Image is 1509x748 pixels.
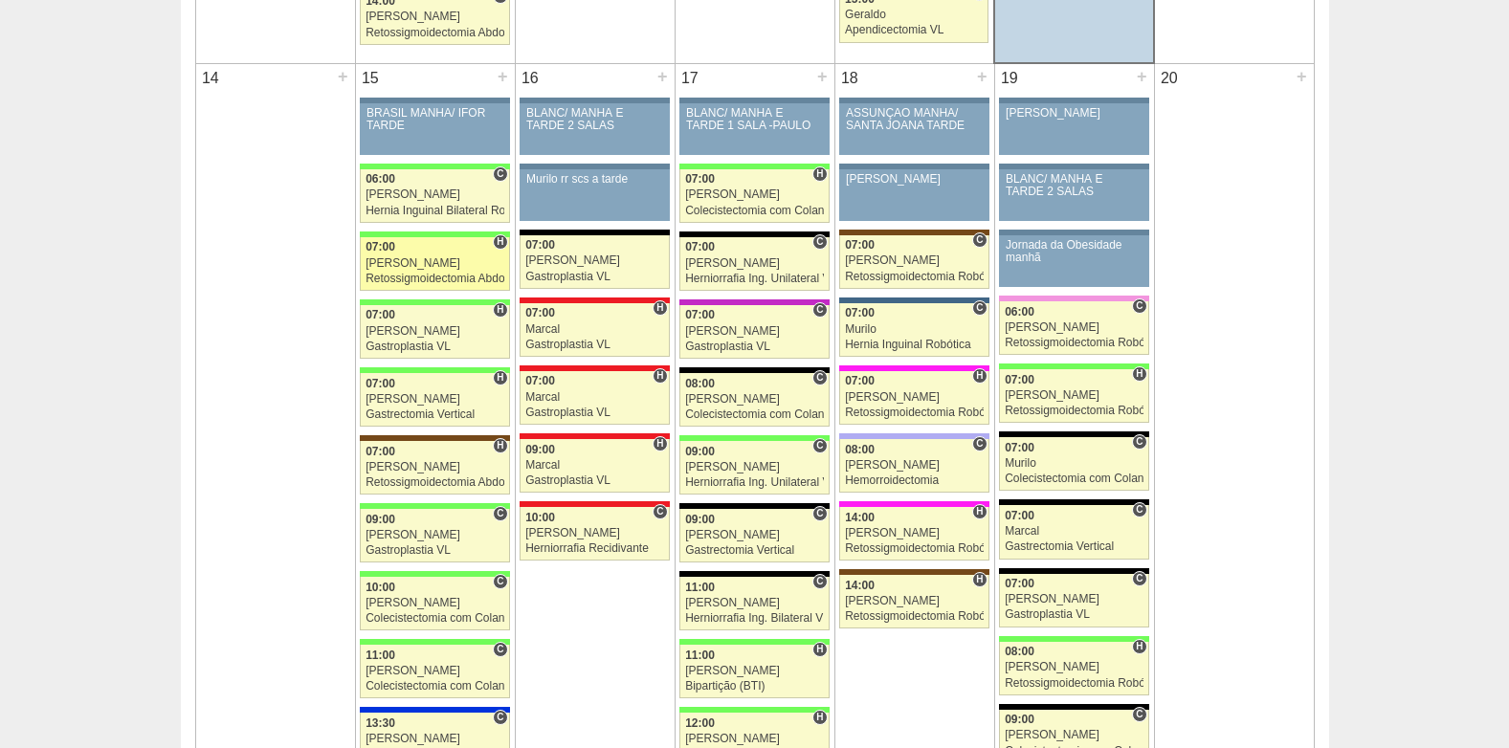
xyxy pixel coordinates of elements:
[679,299,829,305] div: Key: Maria Braido
[999,574,1148,627] a: C 07:00 [PERSON_NAME] Gastroplastia VL
[999,437,1148,491] a: C 07:00 Murilo Colecistectomia com Colangiografia VL
[1005,540,1143,553] div: Gastrectomia Vertical
[845,474,984,487] div: Hemorroidectomia
[655,64,671,89] div: +
[1006,239,1143,264] div: Jornada da Obesidade manhã
[1005,389,1143,402] div: [PERSON_NAME]
[1005,661,1143,673] div: [PERSON_NAME]
[995,64,1025,93] div: 19
[839,501,988,507] div: Key: Pro Matre
[653,504,667,519] span: Consultório
[366,257,504,270] div: [PERSON_NAME]
[360,373,509,427] a: H 07:00 [PERSON_NAME] Gastrectomia Vertical
[1005,525,1143,538] div: Marcal
[839,507,988,561] a: H 14:00 [PERSON_NAME] Retossigmoidectomia Robótica
[360,435,509,441] div: Key: Santa Joana
[366,308,395,321] span: 07:00
[1005,441,1034,454] span: 07:00
[999,169,1148,221] a: BLANC/ MANHÃ E TARDE 2 SALAS
[525,459,664,472] div: Marcal
[520,371,669,425] a: H 07:00 Marcal Gastroplastia VL
[360,645,509,698] a: C 11:00 [PERSON_NAME] Colecistectomia com Colangiografia VL
[999,98,1148,103] div: Key: Aviso
[1005,608,1143,621] div: Gastroplastia VL
[360,577,509,630] a: C 10:00 [PERSON_NAME] Colecistectomia com Colangiografia VL
[999,296,1148,301] div: Key: Albert Einstein
[845,443,875,456] span: 08:00
[525,511,555,524] span: 10:00
[812,166,827,182] span: Hospital
[366,581,395,594] span: 10:00
[520,98,669,103] div: Key: Aviso
[1006,173,1143,198] div: BLANC/ MANHÃ E TARDE 2 SALAS
[1005,457,1143,470] div: Murilo
[1005,321,1143,334] div: [PERSON_NAME]
[839,365,988,371] div: Key: Pro Matre
[685,476,824,489] div: Herniorrafia Ing. Unilateral VL
[679,305,829,359] a: C 07:00 [PERSON_NAME] Gastroplastia VL
[493,370,507,385] span: Hospital
[360,571,509,577] div: Key: Brasil
[493,438,507,453] span: Hospital
[525,271,664,283] div: Gastroplastia VL
[685,408,824,421] div: Colecistectomia com Colangiografia VL
[493,234,507,250] span: Hospital
[520,103,669,155] a: BLANC/ MANHÃ E TARDE 2 SALAS
[366,544,504,557] div: Gastroplastia VL
[356,64,386,93] div: 15
[520,169,669,221] a: Murilo rr scs a tarde
[653,300,667,316] span: Hospital
[685,612,824,625] div: Herniorrafia Ing. Bilateral VL
[1132,639,1146,654] span: Hospital
[1132,366,1146,382] span: Hospital
[685,680,824,693] div: Bipartição (BTI)
[972,368,987,384] span: Hospital
[653,436,667,451] span: Hospital
[495,64,511,89] div: +
[525,374,555,387] span: 07:00
[839,297,988,303] div: Key: São Luiz - Jabaquara
[366,529,504,541] div: [PERSON_NAME]
[839,164,988,169] div: Key: Aviso
[1005,593,1143,605] div: [PERSON_NAME]
[835,64,865,93] div: 18
[366,408,504,421] div: Gastrectomia Vertical
[685,257,824,270] div: [PERSON_NAME]
[360,509,509,562] a: C 09:00 [PERSON_NAME] Gastroplastia VL
[366,733,504,745] div: [PERSON_NAME]
[999,230,1148,235] div: Key: Aviso
[366,513,395,526] span: 09:00
[526,173,663,186] div: Murilo rr scs a tarde
[525,527,664,539] div: [PERSON_NAME]
[845,391,984,404] div: [PERSON_NAME]
[526,107,663,132] div: BLANC/ MANHÃ E TARDE 2 SALAS
[845,339,984,351] div: Hernia Inguinal Robótica
[845,407,984,419] div: Retossigmoidectomia Robótica
[685,544,824,557] div: Gastrectomia Vertical
[845,9,983,21] div: Geraldo
[685,733,824,745] div: [PERSON_NAME]
[525,474,664,487] div: Gastroplastia VL
[366,188,504,201] div: [PERSON_NAME]
[839,235,988,289] a: C 07:00 [PERSON_NAME] Retossigmoidectomia Robótica
[999,642,1148,695] a: H 08:00 [PERSON_NAME] Retossigmoidectomia Robótica
[679,571,829,577] div: Key: Blanc
[366,341,504,353] div: Gastroplastia VL
[685,341,824,353] div: Gastroplastia VL
[493,302,507,318] span: Hospital
[812,234,827,250] span: Consultório
[366,205,504,217] div: Hernia Inguinal Bilateral Robótica
[845,238,875,252] span: 07:00
[685,665,824,677] div: [PERSON_NAME]
[999,235,1148,287] a: Jornada da Obesidade manhã
[335,64,351,89] div: +
[520,501,669,507] div: Key: Assunção
[999,704,1148,710] div: Key: Blanc
[360,441,509,495] a: H 07:00 [PERSON_NAME] Retossigmoidectomia Abdominal VL
[839,575,988,628] a: H 14:00 [PERSON_NAME] Retossigmoidectomia Robótica
[493,642,507,657] span: Consultório
[366,172,395,186] span: 06:00
[360,98,509,103] div: Key: Aviso
[679,169,829,223] a: H 07:00 [PERSON_NAME] Colecistectomia com Colangiografia VL
[1005,729,1143,741] div: [PERSON_NAME]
